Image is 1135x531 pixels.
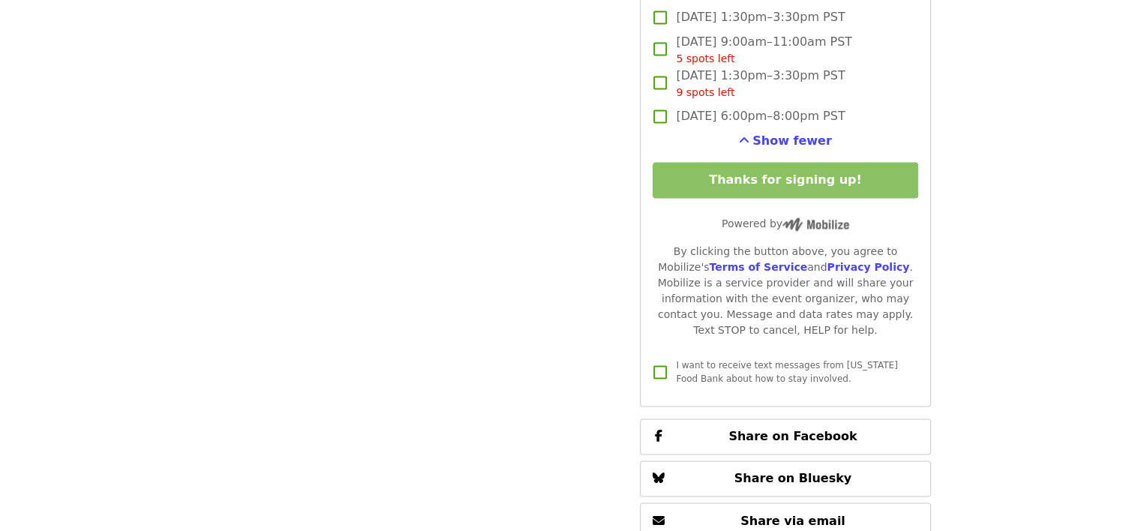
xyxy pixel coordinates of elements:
[653,244,917,338] div: By clicking the button above, you agree to Mobilize's and . Mobilize is a service provider and wi...
[740,513,845,527] span: Share via email
[676,86,734,98] span: 9 spots left
[640,460,930,496] button: Share on Bluesky
[739,132,832,150] button: See more timeslots
[676,67,845,100] span: [DATE] 1:30pm–3:30pm PST
[676,107,845,125] span: [DATE] 6:00pm–8:00pm PST
[827,261,909,273] a: Privacy Policy
[676,52,734,64] span: 5 spots left
[782,217,849,231] img: Powered by Mobilize
[734,471,852,485] span: Share on Bluesky
[653,162,917,198] button: Thanks for signing up!
[676,8,845,26] span: [DATE] 1:30pm–3:30pm PST
[676,33,852,67] span: [DATE] 9:00am–11:00am PST
[752,133,832,148] span: Show fewer
[676,360,897,384] span: I want to receive text messages from [US_STATE] Food Bank about how to stay involved.
[722,217,849,229] span: Powered by
[640,418,930,454] button: Share on Facebook
[728,429,857,443] span: Share on Facebook
[709,261,807,273] a: Terms of Service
